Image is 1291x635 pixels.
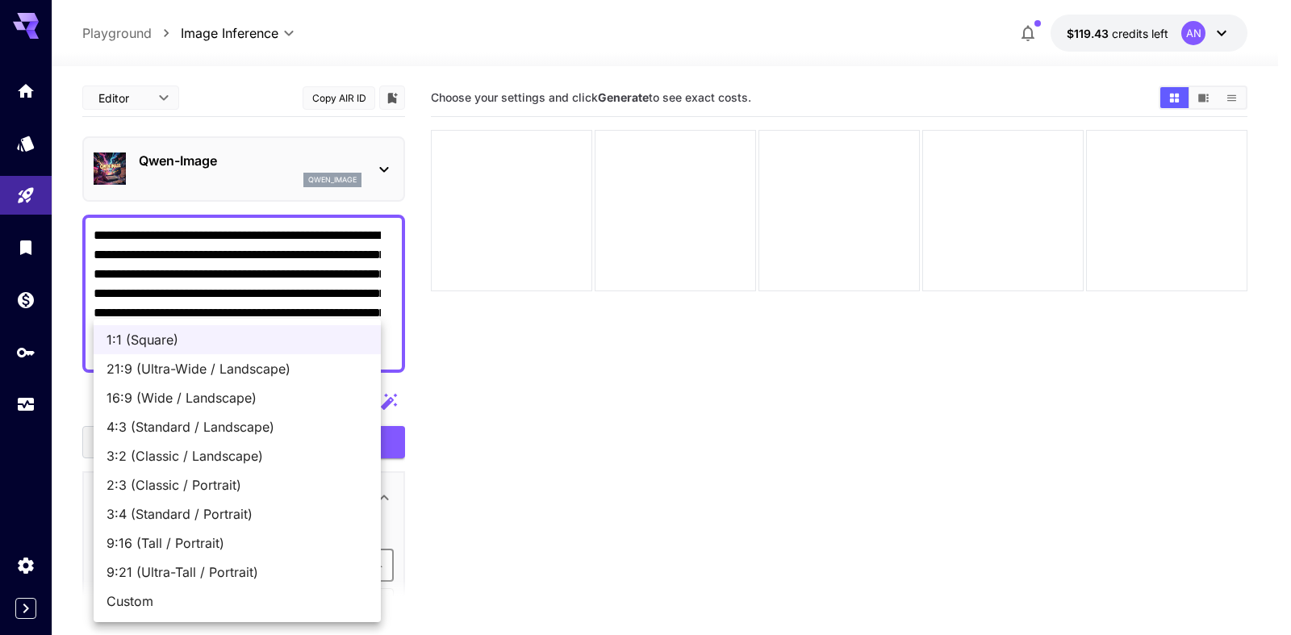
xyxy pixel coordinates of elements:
[107,388,368,407] span: 16:9 (Wide / Landscape)
[107,359,368,378] span: 21:9 (Ultra-Wide / Landscape)
[107,475,368,495] span: 2:3 (Classic / Portrait)
[107,330,368,349] span: 1:1 (Square)
[107,562,368,582] span: 9:21 (Ultra-Tall / Portrait)
[107,591,368,611] span: Custom
[107,533,368,553] span: 9:16 (Tall / Portrait)
[107,504,368,524] span: 3:4 (Standard / Portrait)
[107,446,368,466] span: 3:2 (Classic / Landscape)
[107,417,368,437] span: 4:3 (Standard / Landscape)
